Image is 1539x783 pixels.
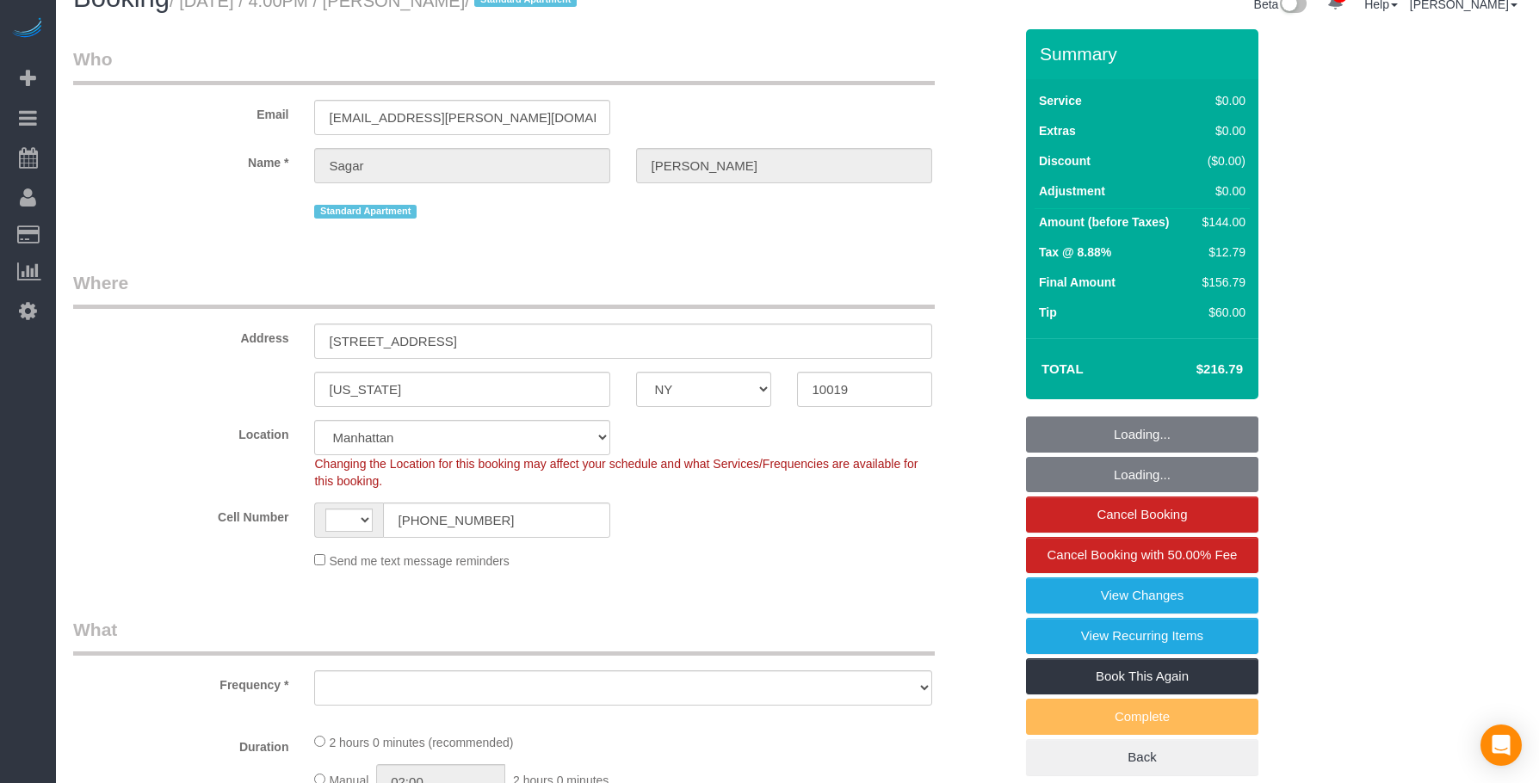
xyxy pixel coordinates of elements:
[60,148,301,171] label: Name *
[1039,213,1169,231] label: Amount (before Taxes)
[60,100,301,123] label: Email
[1039,122,1076,139] label: Extras
[1196,92,1245,109] div: $0.00
[1026,739,1258,775] a: Back
[314,148,610,183] input: First Name
[1196,304,1245,321] div: $60.00
[1480,724,1522,766] div: Open Intercom Messenger
[1145,362,1243,377] h4: $216.79
[1041,361,1084,376] strong: Total
[1039,152,1091,170] label: Discount
[1196,213,1245,231] div: $144.00
[1026,577,1258,613] a: View Changes
[1039,182,1105,200] label: Adjustment
[73,617,935,656] legend: What
[314,205,417,219] span: Standard Apartment
[329,554,509,568] span: Send me text message reminders
[1026,537,1258,573] a: Cancel Booking with 50.00% Fee
[314,372,610,407] input: City
[797,372,932,407] input: Zip Code
[1039,244,1111,261] label: Tax @ 8.88%
[1196,182,1245,200] div: $0.00
[1040,44,1250,64] h3: Summary
[1196,152,1245,170] div: ($0.00)
[383,502,610,538] input: Cell Number
[314,100,610,135] input: Email
[10,17,45,41] img: Automaid Logo
[1196,274,1245,291] div: $156.79
[1039,304,1057,321] label: Tip
[1196,244,1245,261] div: $12.79
[60,420,301,443] label: Location
[1026,658,1258,694] a: Book This Again
[329,736,513,749] span: 2 hours 0 minutes (recommended)
[1196,122,1245,139] div: $0.00
[1026,618,1258,654] a: View Recurring Items
[636,148,932,183] input: Last Name
[60,502,301,526] label: Cell Number
[60,324,301,347] label: Address
[1048,547,1238,562] span: Cancel Booking with 50.00% Fee
[73,46,935,85] legend: Who
[1026,496,1258,533] a: Cancel Booking
[314,457,918,488] span: Changing the Location for this booking may affect your schedule and what Services/Frequencies are...
[60,670,301,694] label: Frequency *
[73,270,935,309] legend: Where
[1039,274,1116,291] label: Final Amount
[1039,92,1082,109] label: Service
[60,732,301,755] label: Duration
